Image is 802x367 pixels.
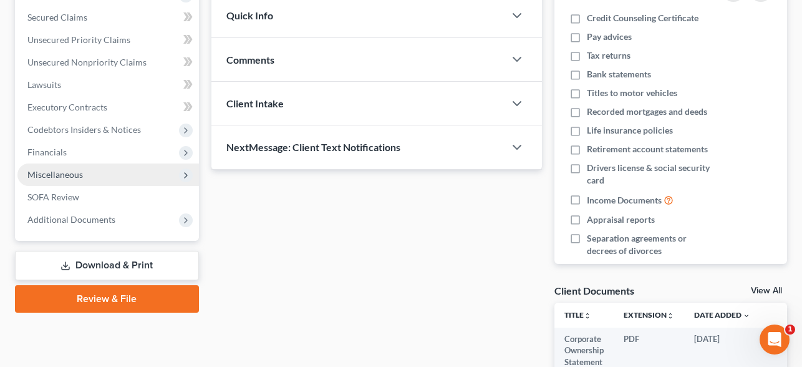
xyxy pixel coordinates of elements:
[785,325,795,335] span: 1
[667,312,674,320] i: unfold_more
[587,232,718,257] span: Separation agreements or decrees of divorces
[17,186,199,208] a: SOFA Review
[587,49,630,62] span: Tax returns
[624,310,674,320] a: Extensionunfold_more
[587,194,662,207] span: Income Documents
[751,286,782,295] a: View All
[587,162,718,187] span: Drivers license & social security card
[226,54,274,66] span: Comments
[15,285,199,313] a: Review & File
[27,79,61,90] span: Lawsuits
[587,143,708,155] span: Retirement account statements
[27,34,130,45] span: Unsecured Priority Claims
[17,96,199,119] a: Executory Contracts
[226,9,273,21] span: Quick Info
[587,31,632,43] span: Pay advices
[694,310,750,320] a: Date Added expand_more
[27,102,107,112] span: Executory Contracts
[587,213,655,226] span: Appraisal reports
[587,124,673,137] span: Life insurance policies
[27,124,141,135] span: Codebtors Insiders & Notices
[27,192,79,202] span: SOFA Review
[587,68,651,81] span: Bank statements
[743,312,750,320] i: expand_more
[226,97,284,109] span: Client Intake
[587,105,707,118] span: Recorded mortgages and deeds
[27,214,115,225] span: Additional Documents
[226,141,400,153] span: NextMessage: Client Text Notifications
[27,147,67,157] span: Financials
[17,6,199,29] a: Secured Claims
[15,251,199,280] a: Download & Print
[17,74,199,96] a: Lawsuits
[564,310,591,320] a: Titleunfold_more
[27,57,147,67] span: Unsecured Nonpriority Claims
[27,169,83,180] span: Miscellaneous
[17,51,199,74] a: Unsecured Nonpriority Claims
[760,325,790,355] iframe: Intercom live chat
[554,284,634,297] div: Client Documents
[27,12,87,22] span: Secured Claims
[17,29,199,51] a: Unsecured Priority Claims
[587,12,698,24] span: Credit Counseling Certificate
[584,312,591,320] i: unfold_more
[587,87,677,99] span: Titles to motor vehicles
